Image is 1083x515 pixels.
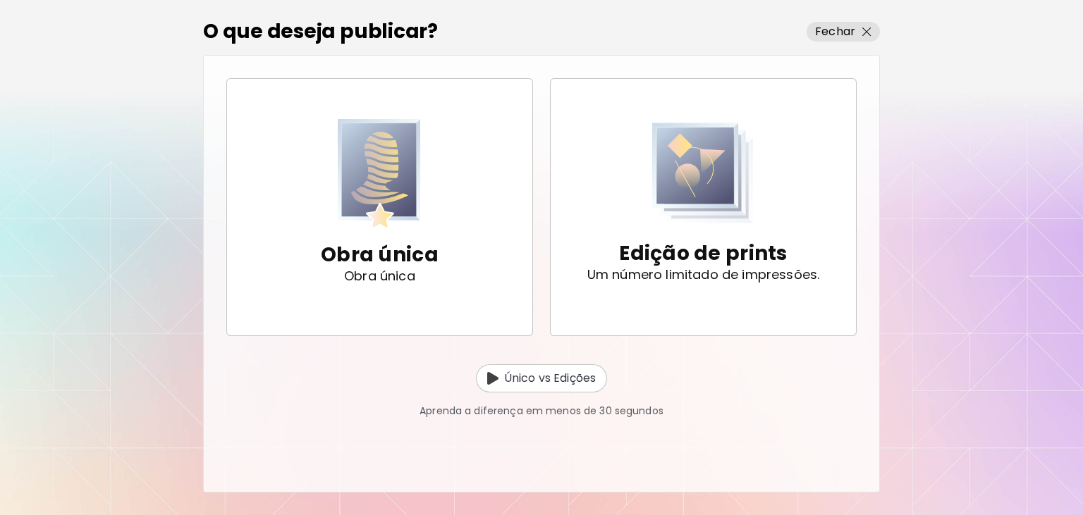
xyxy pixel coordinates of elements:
[420,404,663,418] p: Aprenda a diferença em menos de 30 segundos
[338,119,421,230] img: Unique Artwork
[550,78,857,336] button: Print EditionEdição de printsUm número limitado de impressões.
[344,269,415,283] p: Obra única
[487,372,498,385] img: Unique vs Edition
[587,268,820,282] p: Um número limitado de impressões.
[652,119,754,227] img: Print Edition
[504,370,596,387] p: Único vs Edições
[226,78,533,336] button: Unique ArtworkObra únicaObra única
[476,364,607,392] button: Unique vs EditionÚnico vs Edições
[321,241,439,269] p: Obra única
[619,240,787,268] p: Edição de prints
